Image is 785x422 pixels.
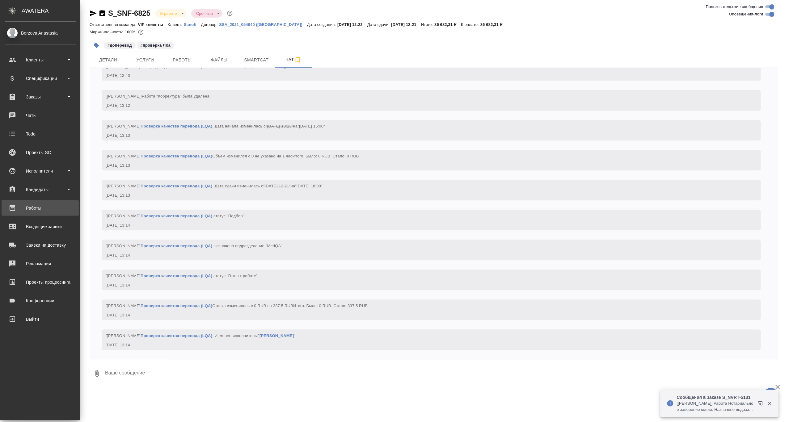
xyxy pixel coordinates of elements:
[90,10,97,17] button: Скопировать ссылку для ЯМессенджера
[5,222,76,231] div: Входящие заявки
[213,244,282,249] span: Назначено подразделение "MedQA"
[677,400,754,413] p: [[PERSON_NAME]] Работа Нотариальное заверение копии. Назначено подразделение "Сертифай"
[5,74,76,83] div: Спецификации
[279,56,308,64] span: Чат
[90,39,103,52] button: Добавить тэг
[141,42,171,48] p: #проверка ЛКа
[5,296,76,305] div: Конференции
[167,56,197,64] span: Работы
[480,22,507,27] p: 86 682,31 ₽
[106,94,211,99] span: [[PERSON_NAME]]
[22,5,80,17] div: AWATERA
[266,124,293,129] span: "[DATE] 13:13"
[106,124,325,129] span: [[PERSON_NAME] . Дата начала изменилась с на
[106,64,296,69] span: [[PERSON_NAME] .
[5,166,76,176] div: Исполнители
[141,214,212,219] a: Проверка качества перевода (LQA)
[295,184,323,189] span: "[DATE] 18:00"
[763,401,776,406] button: Закрыть
[106,133,739,139] div: [DATE] 13:13
[2,126,79,142] a: Todo
[729,11,763,17] span: Оповещения-логи
[5,203,76,213] div: Работы
[294,56,302,64] svg: Подписаться
[141,304,212,308] a: Проверка качества перевода (LQA)
[130,56,160,64] span: Услуги
[106,312,739,319] div: [DATE] 13:14
[106,223,739,229] div: [DATE] 13:14
[226,9,234,17] button: Доп статусы указывают на важность/срочность заказа
[260,334,294,338] a: [PERSON_NAME]
[99,10,106,17] button: Скопировать ссылку
[106,342,739,349] div: [DATE] 13:14
[293,304,368,308] span: Итого. Было: 0 RUB. Стало: 337.5 RUB
[108,9,150,17] a: S_SNF-6825
[90,30,125,34] p: Маржинальность:
[754,397,769,412] button: Открыть в новой вкладке
[706,4,763,10] span: Пользовательские сообщения
[213,274,258,278] span: статус "Готов к работе"
[5,259,76,268] div: Рекламации
[2,219,79,234] a: Входящие заявки
[106,163,739,169] div: [DATE] 13:13
[155,9,186,18] div: В работе
[367,22,391,27] p: Дата сдачи:
[168,22,184,27] p: Клиент:
[5,92,76,102] div: Заказы
[2,311,79,327] a: Выйти
[391,22,421,27] p: [DATE] 12:21
[421,22,434,27] p: Итого:
[106,154,359,159] span: [[PERSON_NAME] Объём изменился с 0 не указано на 1 час
[293,154,359,159] span: Итого. Было: 0 RUB. Стало: 0 RUB
[138,22,168,27] p: VIP клиенты
[2,256,79,271] a: Рекламации
[106,304,368,308] span: [[PERSON_NAME] Ставка изменилась с 0 RUB на 337.5 RUB
[106,73,739,79] div: [DATE] 12:40
[90,22,138,27] p: Ответственная команда:
[141,274,212,278] a: Проверка качества перевода (LQA)
[2,200,79,216] a: Работы
[5,278,76,287] div: Проекты процессинга
[136,42,175,48] span: проверка ЛКа
[141,154,212,159] a: Проверка качества перевода (LQA)
[5,129,76,139] div: Todo
[103,42,136,48] span: доперевод
[141,334,212,338] a: Проверка качества перевода (LQA)
[106,184,323,189] span: [[PERSON_NAME] . Дата сдачи изменилась с на
[763,388,779,403] button: 🙏
[213,214,244,219] span: статус "Подбор"
[191,9,222,18] div: В работе
[298,124,325,129] span: "[DATE] 15:00"
[106,214,244,219] span: [[PERSON_NAME] .
[435,22,461,27] p: 86 682,31 ₽
[141,184,212,189] a: Проверка качества перевода (LQA)
[219,22,307,27] a: SSA_2021_054940 ([GEOGRAPHIC_DATA])
[263,184,291,189] span: "[DATE] 12:21"
[2,108,79,123] a: Чаты
[158,11,179,16] button: В работе
[5,185,76,194] div: Кандидаты
[106,193,739,199] div: [DATE] 13:13
[461,22,481,27] p: К оплате:
[142,94,211,99] span: Работа "Корректура" была удалена:
[194,11,215,16] button: Срочный
[141,244,212,249] a: Проверка качества перевода (LQA)
[5,111,76,120] div: Чаты
[106,334,295,338] span: [[PERSON_NAME] . Изменен исполнитель:
[2,145,79,160] a: Проекты SC
[258,334,295,338] span: " "
[106,282,739,289] div: [DATE] 13:14
[93,56,123,64] span: Детали
[106,274,258,278] span: [[PERSON_NAME] .
[2,293,79,308] a: Конференции
[337,22,367,27] p: [DATE] 12:22
[217,64,296,69] span: Назначено подразделение "MedLinguists"
[201,22,219,27] p: Договор:
[5,30,76,36] div: Borzova Anastasia
[184,22,201,27] a: Sanofi
[2,274,79,290] a: Проекты процессинга
[141,124,212,129] a: Проверка качества перевода (LQA)
[108,42,132,48] p: #доперевод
